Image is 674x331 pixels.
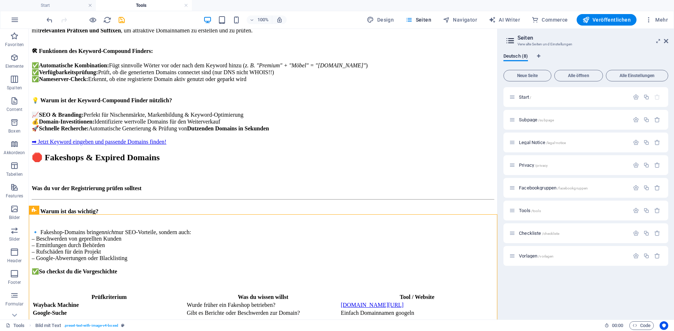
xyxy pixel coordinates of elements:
span: Neue Seite [507,73,548,78]
div: Duplizieren [643,117,649,123]
h4: Tools [96,1,192,9]
div: Duplizieren [643,162,649,168]
h6: 100% [257,15,269,24]
div: Entfernen [654,207,660,214]
button: Mehr [642,14,671,26]
span: Commerce [532,16,568,23]
span: /legal-notice [546,141,566,145]
p: Favoriten [5,42,24,48]
button: reload [103,15,111,24]
button: AI Writer [486,14,523,26]
span: Deutsch (8) [503,52,528,62]
p: Slider [9,236,20,242]
div: Einstellungen [633,230,639,236]
div: Einstellungen [633,117,639,123]
p: Header [7,258,22,264]
span: Klick, um Seite zu öffnen [519,94,531,100]
button: Neue Seite [503,70,551,81]
span: /subpage [538,118,554,122]
i: Seite neu laden [103,16,111,24]
span: Klick, um Seite zu öffnen [519,117,554,122]
span: /facebookgruppen [557,186,588,190]
div: Die Startseite kann nicht gelöscht werden [654,94,660,100]
div: Sprachen-Tabs [503,53,668,67]
button: Alle Einstellungen [606,70,668,81]
p: Boxen [8,128,21,134]
span: : [617,323,618,328]
div: Entfernen [654,185,660,191]
div: Start/ [517,95,629,99]
div: Duplizieren [643,139,649,146]
div: Design (Strg+Alt+Y) [364,14,397,26]
button: Navigator [440,14,480,26]
button: Usercentrics [660,321,668,330]
span: Alle öffnen [558,73,600,78]
div: Duplizieren [643,185,649,191]
button: save [117,15,126,24]
p: Spalten [7,85,22,91]
div: Privacy/privacy [517,163,629,167]
div: Einstellungen [633,139,639,146]
button: Code [629,321,654,330]
span: Klick, um Seite zu öffnen [519,185,588,191]
div: Subpage/subpage [517,117,629,122]
span: Klick, um Seite zu öffnen [519,231,559,236]
span: Code [633,321,651,330]
span: /tools [531,209,541,213]
div: Entfernen [654,230,660,236]
a: Tools [6,321,25,330]
div: Einstellungen [633,162,639,168]
div: Einstellungen [633,185,639,191]
span: Seiten [405,16,431,23]
div: Vorlagen/vorlagen [517,254,629,258]
div: Entfernen [654,139,660,146]
span: AI Writer [489,16,520,23]
button: Alle öffnen [554,70,603,81]
span: / [530,95,531,99]
button: Design [364,14,397,26]
div: Entfernen [654,162,660,168]
span: Design [367,16,394,23]
span: Klick, um Seite zu öffnen [519,162,548,168]
span: Klick zum Auswählen. Doppelklick zum Bearbeiten [35,321,61,330]
div: Entfernen [654,117,660,123]
nav: breadcrumb [35,321,124,330]
div: Tools/tools [517,208,629,213]
div: Facebookgruppen/facebookgruppen [517,185,629,190]
div: Duplizieren [643,94,649,100]
p: Elemente [5,63,24,69]
i: Rückgängig: Text ändern (Strg+Z) [45,16,54,24]
p: Features [6,193,23,199]
button: Veröffentlichen [577,14,636,26]
div: Einstellungen [633,94,639,100]
p: Formular [5,301,24,307]
p: Akkordeon [4,150,25,156]
p: Bilder [9,215,20,220]
span: Veröffentlichen [582,16,631,23]
p: Tabellen [6,171,23,177]
span: 00 00 [612,321,623,330]
div: Checkliste/checkliste [517,231,629,236]
button: Klicke hier, um den Vorschau-Modus zu verlassen [88,15,97,24]
span: /checkliste [542,232,560,236]
button: Commerce [529,14,571,26]
div: Duplizieren [643,207,649,214]
span: /vorlagen [538,254,554,258]
div: Einstellungen [633,207,639,214]
p: Footer [8,279,21,285]
span: . preset-text-with-image-v4-boxed [64,321,118,330]
span: Klick, um Seite zu öffnen [519,140,566,145]
span: Klick, um Seite zu öffnen [519,253,554,259]
span: Mehr [645,16,668,23]
span: Klick, um Seite zu öffnen [519,208,541,213]
button: Seiten [402,14,434,26]
h3: Verwalte Seiten und Einstellungen [517,41,654,48]
span: Alle Einstellungen [609,73,665,78]
h6: Session-Zeit [604,321,624,330]
i: Dieses Element ist ein anpassbares Preset [121,323,124,327]
p: Content [6,107,22,112]
div: Einstellungen [633,253,639,259]
span: Navigator [443,16,477,23]
span: /privacy [535,164,548,167]
button: 100% [247,15,272,24]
